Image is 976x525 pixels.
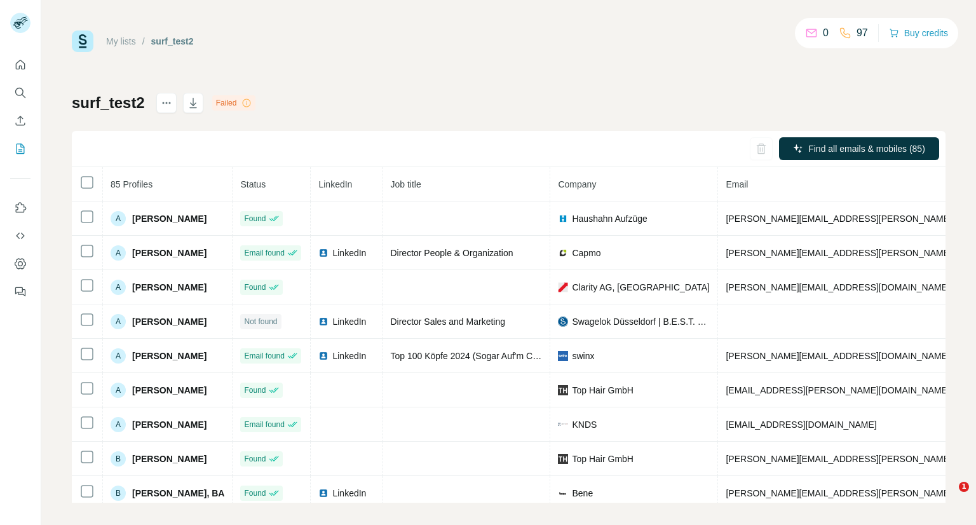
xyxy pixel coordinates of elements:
[572,281,710,294] span: Clarity AG, [GEOGRAPHIC_DATA]
[240,179,266,189] span: Status
[959,482,969,492] span: 1
[111,314,126,329] div: A
[318,488,329,498] img: LinkedIn logo
[244,213,266,224] span: Found
[132,247,207,259] span: [PERSON_NAME]
[111,280,126,295] div: A
[132,384,207,397] span: [PERSON_NAME]
[10,196,30,219] button: Use Surfe on LinkedIn
[558,351,568,361] img: company-logo
[111,179,152,189] span: 85 Profiles
[244,453,266,465] span: Found
[10,224,30,247] button: Use Surfe API
[390,351,567,361] span: Top 100 Köpfe 2024 (Sogar Auf'm Cover Lol)
[318,248,329,258] img: LinkedIn logo
[132,212,207,225] span: [PERSON_NAME]
[808,142,925,155] span: Find all emails & mobiles (85)
[10,280,30,303] button: Feedback
[726,351,949,361] span: [PERSON_NAME][EMAIL_ADDRESS][DOMAIN_NAME]
[726,179,748,189] span: Email
[244,282,266,293] span: Found
[726,282,949,292] span: [PERSON_NAME][EMAIL_ADDRESS][DOMAIN_NAME]
[244,316,277,327] span: Not found
[823,25,829,41] p: 0
[726,385,949,395] span: [EMAIL_ADDRESS][PERSON_NAME][DOMAIN_NAME]
[111,383,126,398] div: A
[572,384,633,397] span: Top Hair GmbH
[244,385,266,396] span: Found
[889,24,948,42] button: Buy credits
[111,348,126,364] div: A
[572,212,647,225] span: Haushahn Aufzüge
[72,93,145,113] h1: surf_test2
[558,214,568,224] img: company-logo
[132,418,207,431] span: [PERSON_NAME]
[132,315,207,328] span: [PERSON_NAME]
[132,281,207,294] span: [PERSON_NAME]
[318,179,352,189] span: LinkedIn
[244,247,284,259] span: Email found
[558,317,568,327] img: company-logo
[558,454,568,464] img: company-logo
[132,453,207,465] span: [PERSON_NAME]
[572,315,710,328] span: Swagelok Düsseldorf | B.E.S.T. Fluidsysteme GmbH
[558,385,568,395] img: company-logo
[151,35,194,48] div: surf_test2
[933,482,963,512] iframe: Intercom live chat
[390,179,421,189] span: Job title
[132,350,207,362] span: [PERSON_NAME]
[111,417,126,432] div: A
[558,488,568,498] img: company-logo
[244,487,266,499] span: Found
[558,282,568,292] img: company-logo
[572,350,594,362] span: swinx
[132,487,224,500] span: [PERSON_NAME], BA
[111,245,126,261] div: A
[572,487,593,500] span: Bene
[572,418,597,431] span: KNDS
[332,247,366,259] span: LinkedIn
[244,419,284,430] span: Email found
[572,453,633,465] span: Top Hair GmbH
[111,451,126,467] div: B
[572,247,600,259] span: Capmo
[857,25,868,41] p: 97
[779,137,939,160] button: Find all emails & mobiles (85)
[558,179,596,189] span: Company
[111,211,126,226] div: A
[111,486,126,501] div: B
[142,35,145,48] li: /
[390,248,513,258] span: Director People & Organization
[244,350,284,362] span: Email found
[212,95,256,111] div: Failed
[10,252,30,275] button: Dashboard
[332,487,366,500] span: LinkedIn
[10,81,30,104] button: Search
[332,350,366,362] span: LinkedIn
[558,423,568,426] img: company-logo
[318,317,329,327] img: LinkedIn logo
[726,419,876,430] span: [EMAIL_ADDRESS][DOMAIN_NAME]
[156,93,177,113] button: actions
[332,315,366,328] span: LinkedIn
[10,53,30,76] button: Quick start
[390,317,505,327] span: Director Sales and Marketing
[318,351,329,361] img: LinkedIn logo
[106,36,136,46] a: My lists
[72,31,93,52] img: Surfe Logo
[558,248,568,258] img: company-logo
[10,137,30,160] button: My lists
[10,109,30,132] button: Enrich CSV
